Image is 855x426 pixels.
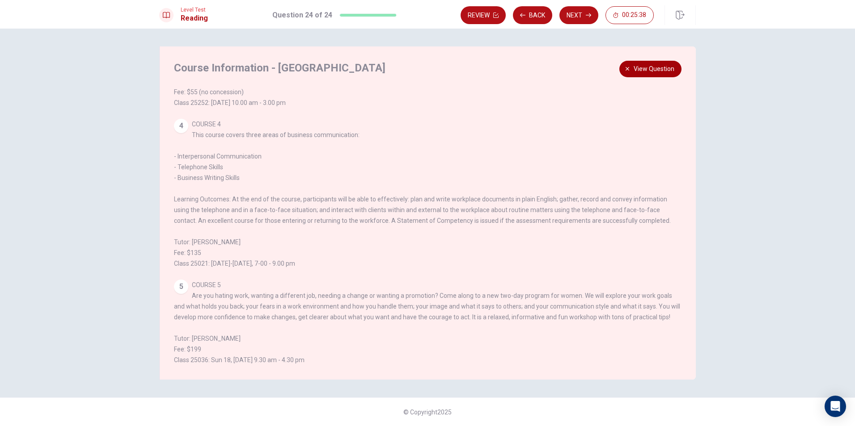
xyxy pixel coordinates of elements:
[174,119,188,133] div: 4
[174,280,188,294] div: 5
[174,61,679,75] h4: Course Information - [GEOGRAPHIC_DATA]
[181,13,208,24] h1: Reading
[461,6,506,24] button: Review
[403,409,452,416] span: © Copyright 2025
[619,61,681,77] button: View question
[825,396,846,417] div: Open Intercom Messenger
[634,63,674,75] span: View question
[272,10,332,21] h1: Question 24 of 24
[605,6,654,24] button: 00:25:38
[559,6,598,24] button: Next
[181,7,208,13] span: Level Test
[622,12,646,19] span: 00:25:38
[513,6,552,24] button: Back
